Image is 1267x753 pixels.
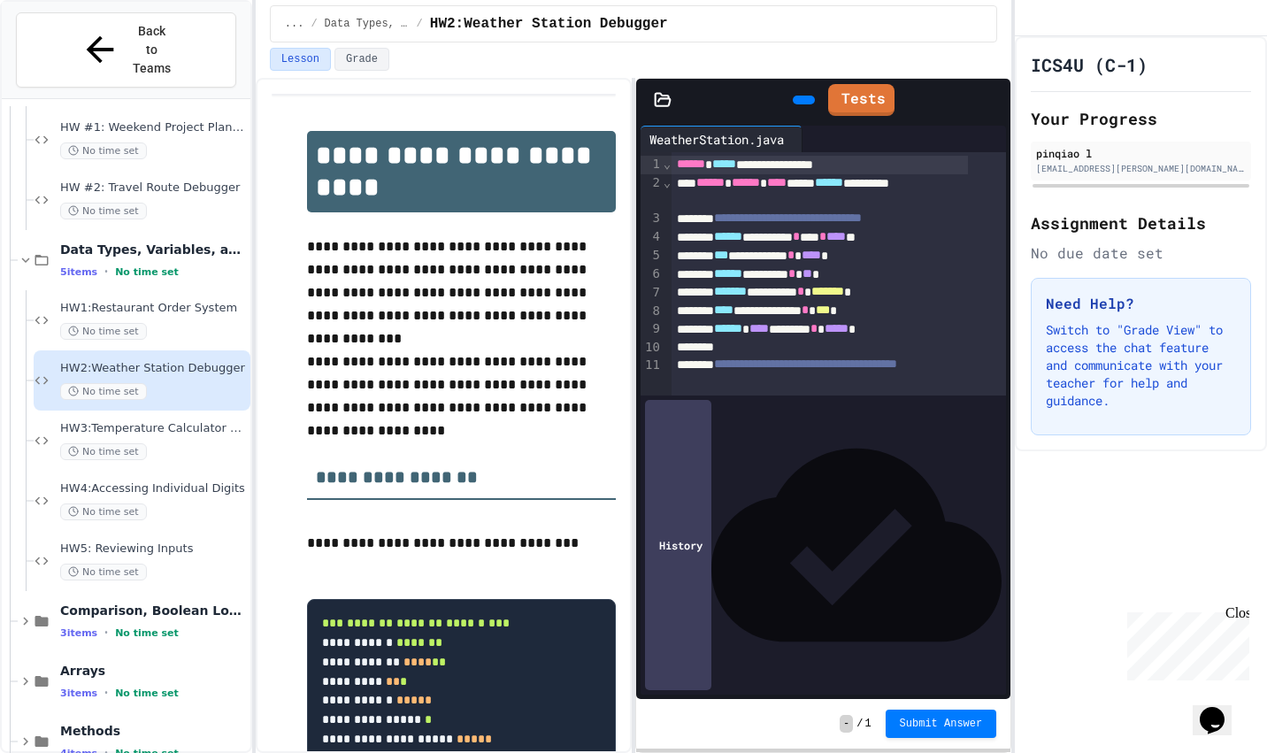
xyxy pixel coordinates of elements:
[641,357,663,394] div: 11
[60,663,247,679] span: Arrays
[1031,106,1251,131] h2: Your Progress
[864,717,871,731] span: 1
[104,686,108,700] span: •
[417,17,423,31] span: /
[60,323,147,340] span: No time set
[856,717,863,731] span: /
[60,361,247,376] span: HW2:Weather Station Debugger
[60,120,247,135] span: HW #1: Weekend Project Planner
[16,12,236,88] button: Back to Teams
[828,84,895,116] a: Tests
[60,443,147,460] span: No time set
[60,142,147,159] span: No time set
[334,48,389,71] button: Grade
[60,723,247,739] span: Methods
[663,157,672,171] span: Fold line
[60,688,97,699] span: 3 items
[641,174,663,210] div: 2
[60,542,247,557] span: HW5: Reviewing Inputs
[641,210,663,228] div: 3
[641,284,663,303] div: 7
[1046,293,1236,314] h3: Need Help?
[60,564,147,580] span: No time set
[60,603,247,619] span: Comparison, Boolean Logic, If-Statements
[285,17,304,31] span: ...
[1193,682,1249,735] iframe: chat widget
[115,627,179,639] span: No time set
[60,301,247,316] span: HW1:Restaurant Order System
[641,130,793,149] div: WeatherStation.java
[641,247,663,265] div: 5
[1036,145,1246,161] div: pinqiao l
[270,48,331,71] button: Lesson
[60,627,97,639] span: 3 items
[641,394,663,412] div: 12
[131,22,173,78] span: Back to Teams
[1036,162,1246,175] div: [EMAIL_ADDRESS][PERSON_NAME][DOMAIN_NAME]
[60,203,147,219] span: No time set
[1120,605,1249,680] iframe: chat widget
[311,17,317,31] span: /
[1031,52,1148,77] h1: ICS4U (C-1)
[886,710,997,738] button: Submit Answer
[641,303,663,321] div: 8
[641,156,663,174] div: 1
[1031,211,1251,235] h2: Assignment Details
[60,481,247,496] span: HW4:Accessing Individual Digits
[641,126,802,152] div: WeatherStation.java
[60,242,247,257] span: Data Types, Variables, and Math
[645,400,711,690] div: History
[104,265,108,279] span: •
[663,175,672,189] span: Fold line
[430,13,668,35] span: HW2:Weather Station Debugger
[60,503,147,520] span: No time set
[60,266,97,278] span: 5 items
[60,181,247,196] span: HW #2: Travel Route Debugger
[7,7,122,112] div: Chat with us now!Close
[840,715,853,733] span: -
[1046,321,1236,410] p: Switch to "Grade View" to access the chat feature and communicate with your teacher for help and ...
[60,383,147,400] span: No time set
[60,421,247,436] span: HW3:Temperature Calculator Helper
[641,228,663,247] div: 4
[1031,242,1251,264] div: No due date set
[641,339,663,357] div: 10
[104,626,108,640] span: •
[115,688,179,699] span: No time set
[900,717,983,731] span: Submit Answer
[325,17,410,31] span: Data Types, Variables, and Math
[641,320,663,339] div: 9
[641,265,663,284] div: 6
[115,266,179,278] span: No time set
